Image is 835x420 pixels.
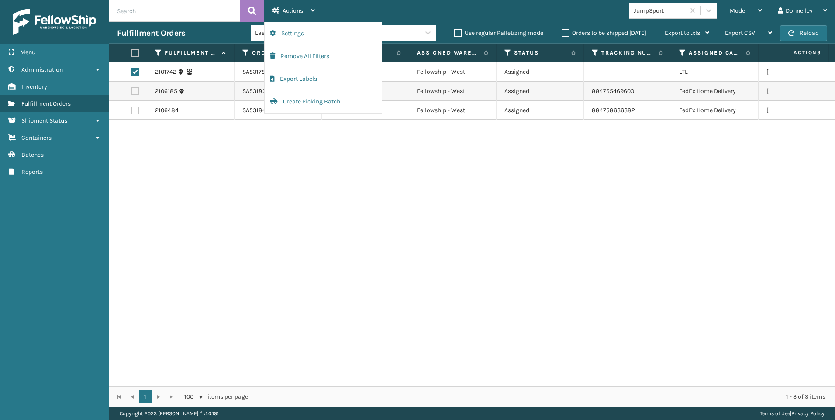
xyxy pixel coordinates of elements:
div: 1 - 3 of 3 items [260,392,825,401]
span: Reports [21,168,43,176]
span: Administration [21,66,63,73]
td: SA531751 [235,62,322,82]
td: Fellowship - West [409,62,497,82]
button: Reload [780,25,827,41]
span: Batches [21,151,44,158]
a: 2106185 [155,87,177,96]
span: Export CSV [725,29,755,37]
a: 2101742 [155,68,176,76]
span: Inventory [21,83,47,90]
span: Mode [730,7,745,14]
a: 2106484 [155,106,179,115]
span: 100 [184,392,197,401]
button: Remove All Filters [265,45,382,68]
a: 884755469600 [592,87,634,95]
a: Privacy Policy [791,410,825,417]
label: Use regular Palletizing mode [454,29,543,37]
td: FedEx Home Delivery [671,101,759,120]
td: FedEx Home Delivery [671,82,759,101]
label: Status [514,49,567,57]
div: | [760,407,825,420]
p: Copyright 2023 [PERSON_NAME]™ v 1.0.191 [120,407,219,420]
h3: Fulfillment Orders [117,28,185,38]
span: Export to .xls [665,29,700,37]
td: Assigned [497,101,584,120]
label: Tracking Number [601,49,654,57]
span: items per page [184,390,248,403]
td: SA531835 [235,82,322,101]
a: 1 [139,390,152,403]
button: Create Picking Batch [265,90,382,113]
div: Last 90 Days [255,28,323,38]
span: Actions [766,45,827,60]
span: Fulfillment Orders [21,100,71,107]
td: Fellowship - West [409,82,497,101]
td: SA531842 [235,101,322,120]
td: Assigned [497,62,584,82]
a: Terms of Use [760,410,790,417]
span: Menu [20,48,35,56]
img: logo [13,9,96,35]
label: Orders to be shipped [DATE] [562,29,646,37]
label: Order Number [252,49,305,57]
td: Assigned [497,82,584,101]
td: LTL [671,62,759,82]
button: Export Labels [265,68,382,90]
span: Actions [283,7,303,14]
label: Fulfillment Order Id [165,49,217,57]
button: Settings [265,22,382,45]
td: Fellowship - West [409,101,497,120]
label: Assigned Warehouse [417,49,480,57]
a: 884758636382 [592,107,635,114]
span: Shipment Status [21,117,67,124]
span: Containers [21,134,52,141]
label: Assigned Carrier Service [689,49,742,57]
div: JumpSport [634,6,686,15]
